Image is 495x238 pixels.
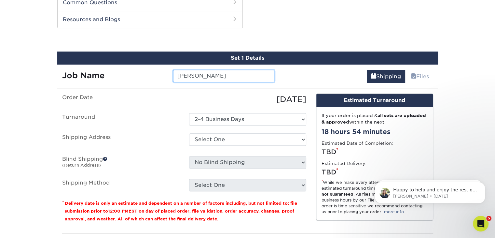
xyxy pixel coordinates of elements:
[322,112,428,126] div: If your order is placed & within the next:
[486,216,491,221] span: 5
[473,216,488,231] iframe: Intercom live chat
[57,179,184,191] label: Shipping Method
[58,11,242,28] h2: Resources and Blogs
[322,140,393,146] label: Estimated Date of Completion:
[322,180,428,215] div: While we make every attempt to meet the estimated turnaround times; . All files must be reviewed ...
[65,201,297,221] small: Delivery date is only an estimate and dependent on a number of factors including, but not limited...
[57,156,184,171] label: Blind Shipping
[322,167,428,177] div: TBD
[411,73,416,80] span: files
[108,209,129,214] span: 12:00 PM
[322,127,428,137] div: 18 hours 54 minutes
[322,147,428,157] div: TBD
[365,168,495,214] iframe: Intercom notifications message
[407,70,433,83] a: Files
[62,71,104,80] strong: Job Name
[173,70,274,82] input: Enter a job name
[371,73,376,80] span: shipping
[57,113,184,126] label: Turnaround
[367,70,405,83] a: Shipping
[316,94,433,107] div: Estimated Turnaround
[384,209,404,214] a: more info
[57,52,438,65] div: Set 1 Details
[57,94,184,105] label: Order Date
[322,186,423,197] strong: turnaround times are not guaranteed
[62,163,101,168] small: (Return Address)
[184,94,311,105] div: [DATE]
[57,133,184,148] label: Shipping Address
[322,160,366,167] label: Estimated Delivery:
